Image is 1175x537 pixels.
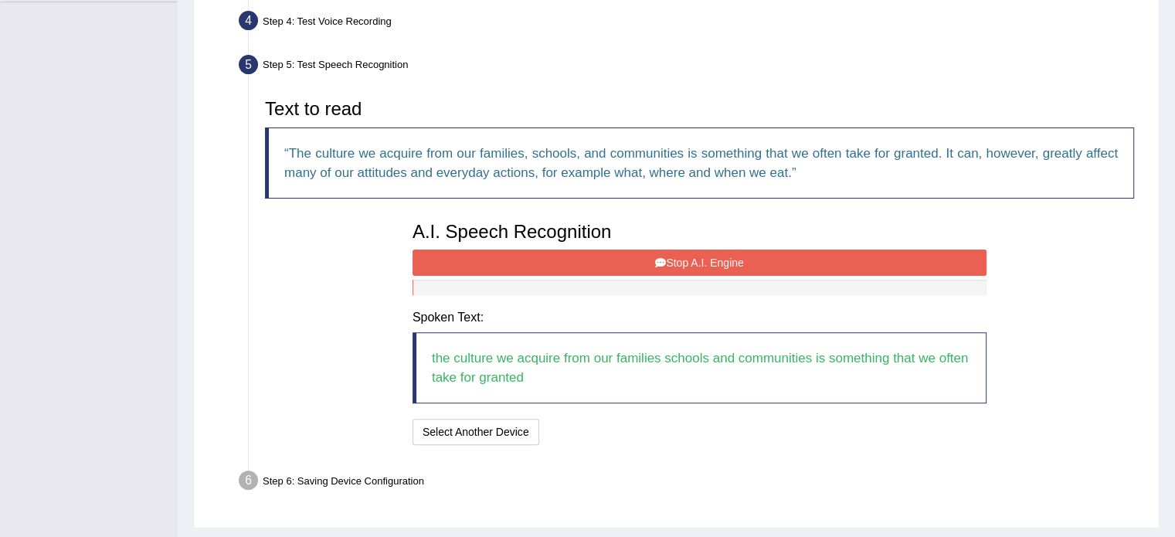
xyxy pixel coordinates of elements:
blockquote: the culture we acquire from our families schools and communities is something that we often take ... [413,332,987,403]
q: The culture we acquire from our families, schools, and communities is something that we often tak... [284,146,1118,180]
button: Select Another Device [413,419,539,445]
h3: Text to read [265,99,1134,119]
h4: Spoken Text: [413,311,987,325]
div: Step 6: Saving Device Configuration [232,466,1152,500]
div: Step 5: Test Speech Recognition [232,50,1152,84]
div: Step 4: Test Voice Recording [232,6,1152,40]
h3: A.I. Speech Recognition [413,222,987,242]
button: Stop A.I. Engine [413,250,987,276]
